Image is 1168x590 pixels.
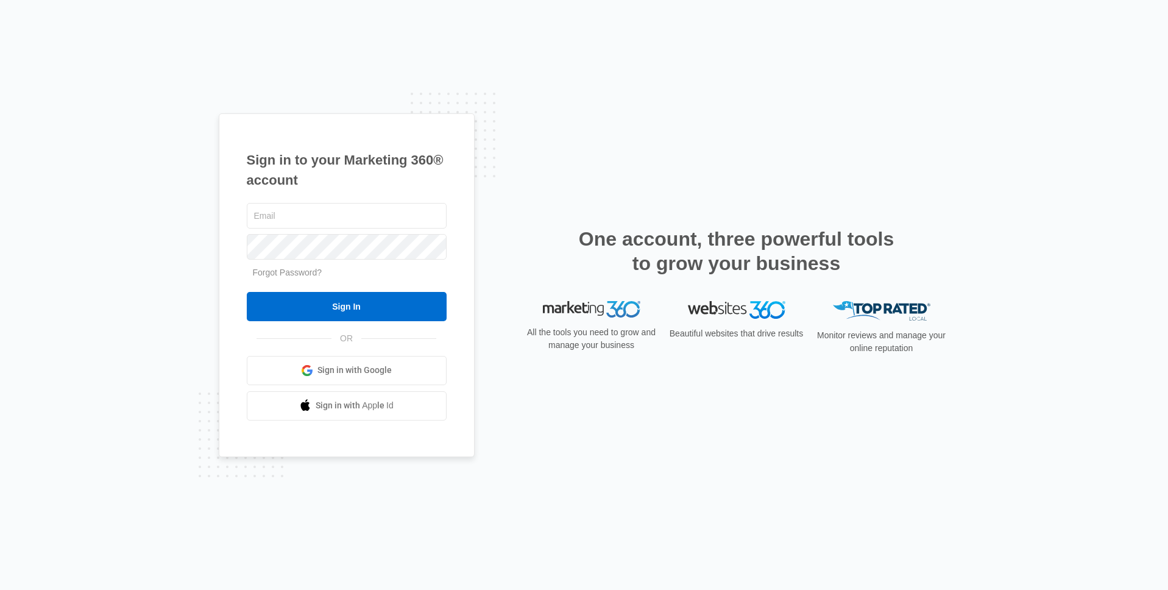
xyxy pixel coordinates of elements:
[813,329,950,355] p: Monitor reviews and manage your online reputation
[247,292,447,321] input: Sign In
[688,301,785,319] img: Websites 360
[253,268,322,277] a: Forgot Password?
[523,326,660,352] p: All the tools you need to grow and manage your business
[543,301,640,318] img: Marketing 360
[317,364,392,377] span: Sign in with Google
[668,327,805,340] p: Beautiful websites that drive results
[316,399,394,412] span: Sign in with Apple Id
[331,332,361,345] span: OR
[247,391,447,421] a: Sign in with Apple Id
[833,301,930,321] img: Top Rated Local
[247,150,447,190] h1: Sign in to your Marketing 360® account
[575,227,898,275] h2: One account, three powerful tools to grow your business
[247,356,447,385] a: Sign in with Google
[247,203,447,229] input: Email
